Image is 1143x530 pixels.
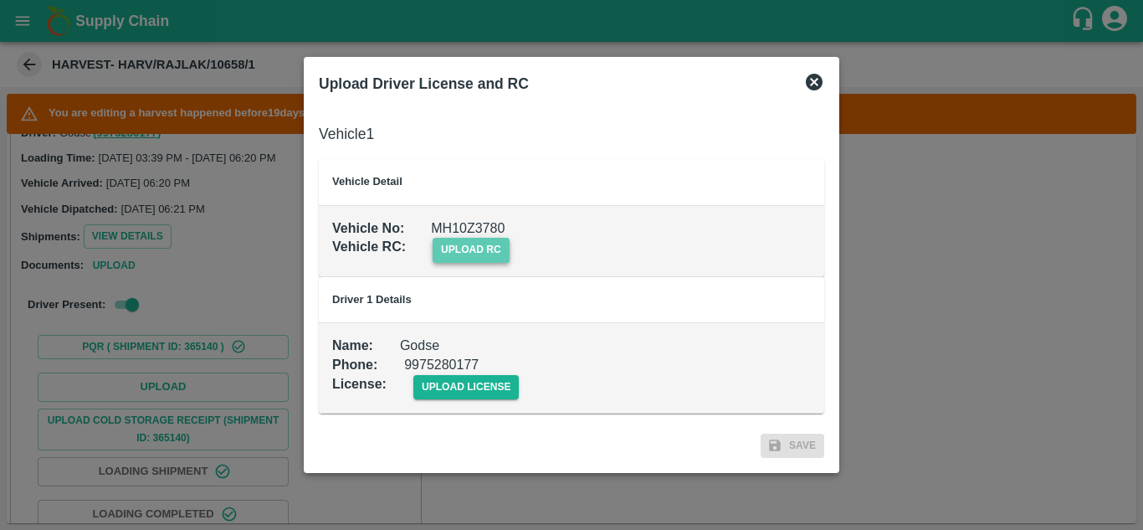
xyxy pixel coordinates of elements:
span: upload license [413,375,520,399]
span: upload rc [433,238,510,262]
b: Driver 1 Details [332,293,412,306]
b: Vehicle RC : [332,239,406,254]
h6: Vehicle 1 [319,122,824,146]
div: 9975280177 [377,329,479,375]
div: Godse [373,310,439,356]
div: MH10Z3780 [404,193,505,239]
b: Vehicle Detail [332,175,402,188]
b: License : [332,377,387,391]
b: Upload Driver License and RC [319,75,529,92]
